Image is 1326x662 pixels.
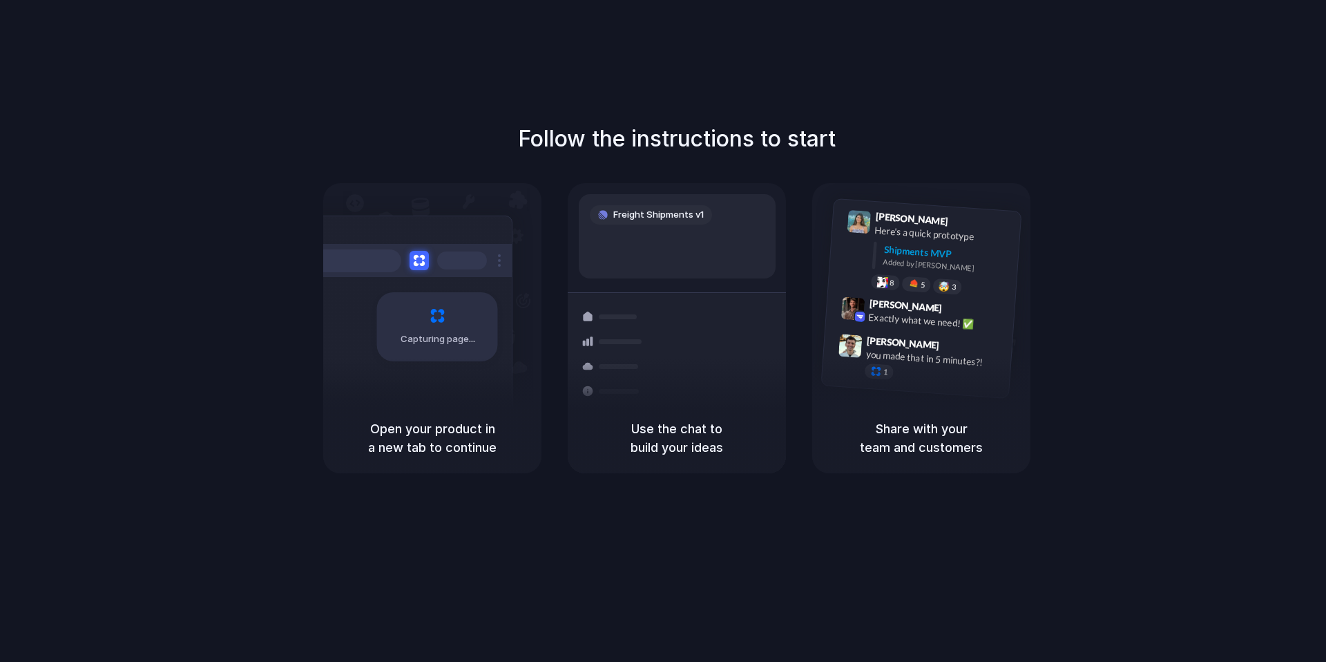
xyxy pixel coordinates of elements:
span: [PERSON_NAME] [869,296,942,316]
span: 9:47 AM [943,339,972,356]
h1: Follow the instructions to start [518,122,836,155]
div: Shipments MVP [883,243,1011,265]
span: Freight Shipments v1 [613,208,704,222]
span: 9:41 AM [952,216,981,232]
div: Here's a quick prototype [874,223,1012,247]
h5: Use the chat to build your ideas [584,419,769,457]
div: Added by [PERSON_NAME] [883,256,1010,276]
span: 3 [952,283,957,291]
div: Exactly what we need! ✅ [868,310,1006,333]
div: you made that in 5 minutes?! [865,347,1003,370]
span: [PERSON_NAME] [867,333,940,353]
h5: Share with your team and customers [829,419,1014,457]
span: [PERSON_NAME] [875,209,948,229]
div: 🤯 [939,281,950,292]
span: 5 [921,281,925,289]
span: 9:42 AM [946,302,974,319]
span: 1 [883,368,888,376]
span: Capturing page [401,332,477,346]
span: 8 [890,279,894,287]
h5: Open your product in a new tab to continue [340,419,525,457]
